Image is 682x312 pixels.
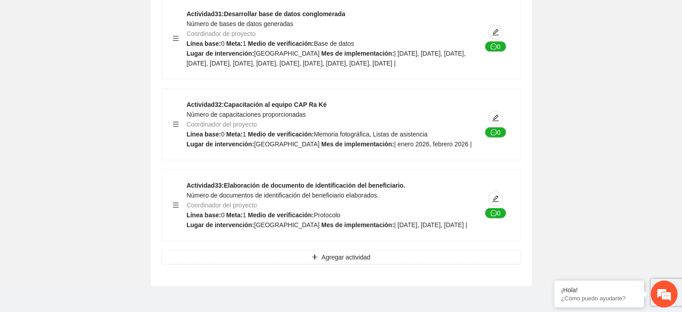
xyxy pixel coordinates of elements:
[491,129,497,136] span: message
[221,131,225,138] span: 0
[488,192,503,206] button: edit
[173,121,179,127] span: menu
[226,40,243,47] strong: Meta:
[488,25,503,40] button: edit
[187,101,327,108] strong: Actividad 32 : Capacitación al equipo CAP Ra Ké
[173,35,179,42] span: menu
[187,211,221,219] strong: Línea base:
[491,44,497,51] span: message
[254,221,320,229] span: [GEOGRAPHIC_DATA]
[314,40,354,47] span: Base de datos
[314,211,340,219] span: Protocolo
[489,114,502,122] span: edit
[321,141,394,148] strong: Mes de implementación:
[187,202,257,209] span: Coordinador del proyecto
[226,131,243,138] strong: Meta:
[187,50,254,57] strong: Lugar de intervención:
[321,252,370,262] span: Agregar actividad
[254,141,320,148] span: [GEOGRAPHIC_DATA]
[321,50,394,57] strong: Mes de implementación:
[187,221,254,229] strong: Lugar de intervención:
[52,104,124,194] span: Estamos en línea.
[491,210,497,217] span: message
[248,40,314,47] strong: Medio de verificación:
[488,111,503,125] button: edit
[187,111,306,118] span: Número de capacitaciones proporcionadas
[161,250,521,264] button: plusAgregar actividad
[47,46,151,57] div: Chatee con nosotros ahora
[485,127,506,138] button: message0
[187,30,256,37] span: Coordinador de proyecto
[312,254,318,261] span: plus
[254,50,320,57] span: [GEOGRAPHIC_DATA]
[394,221,467,229] span: | [DATE], [DATE], [DATE] |
[321,221,394,229] strong: Mes de implementación:
[485,41,506,52] button: message0
[187,141,254,148] strong: Lugar de intervención:
[561,295,637,302] p: ¿Cómo puedo ayudarte?
[4,213,171,244] textarea: Escriba su mensaje y pulse “Intro”
[394,141,472,148] span: | enero 2026, febrero 2026 |
[187,182,405,189] strong: Actividad 33 : Elaboración de documento de identificación del beneficiario.
[226,211,243,219] strong: Meta:
[221,40,225,47] span: 0
[187,10,345,18] strong: Actividad 31 : Desarrollar base de datos conglomerada
[248,211,314,219] strong: Medio de verificación:
[173,202,179,208] span: menu
[485,208,506,219] button: message0
[187,40,221,47] strong: Línea base:
[187,192,379,199] span: Número de documentos de identificación del beneficiario elaborados.
[187,20,293,27] span: Número de bases de datos generadas
[147,4,169,26] div: Minimizar ventana de chat en vivo
[243,211,246,219] span: 1
[489,195,502,202] span: edit
[187,121,257,128] span: Coordinador del proyecto
[187,131,221,138] strong: Línea base:
[243,40,246,47] span: 1
[221,211,225,219] span: 0
[243,131,246,138] span: 1
[187,50,465,67] span: | [DATE], [DATE], [DATE], [DATE], [DATE], [DATE], [DATE], [DATE], [DATE], [DATE], [DATE], [DATE] |
[489,29,502,36] span: edit
[248,131,314,138] strong: Medio de verificación:
[314,131,428,138] span: Memoria fotográfica, Listas de asistencia
[561,286,637,294] div: ¡Hola!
